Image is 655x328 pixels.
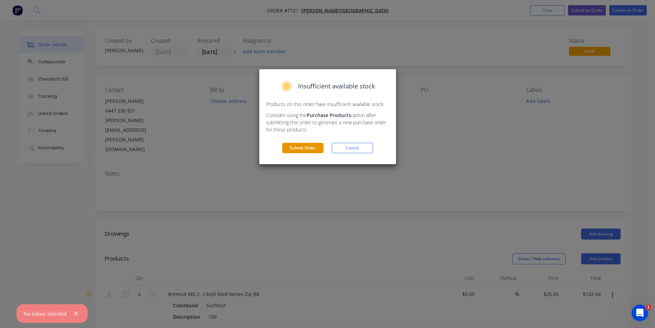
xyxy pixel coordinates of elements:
button: Submit Order [282,143,324,153]
span: Insufficient available stock [298,82,375,91]
button: Cancel [332,143,373,153]
span: 1 [646,305,651,310]
div: No colour selected [24,310,67,317]
iframe: Intercom live chat [632,305,648,321]
p: Consider using the option after submitting this order to generate a new purchase order for these ... [266,112,389,133]
p: Products on this order have insufficient available stock. [266,100,389,108]
strong: Purchase Products [307,112,351,118]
